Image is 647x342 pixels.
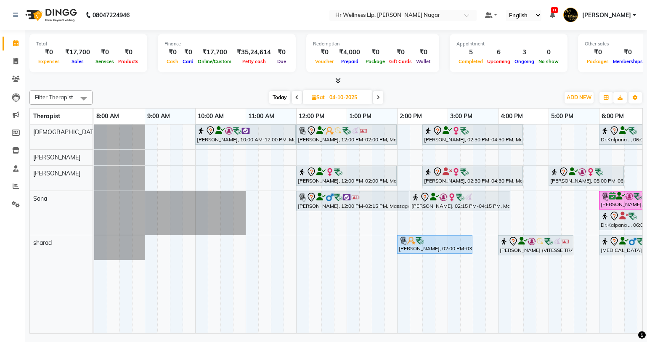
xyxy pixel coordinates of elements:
b: 08047224946 [93,3,130,27]
div: 3 [512,48,536,57]
span: Memberships [611,58,645,64]
div: ₹0 [414,48,432,57]
div: ₹17,700 [62,48,93,57]
span: [DEMOGRAPHIC_DATA] [33,128,99,136]
div: [PERSON_NAME], 02:30 PM-04:30 PM, Massage 90 Min [423,126,522,143]
div: ₹0 [36,48,62,57]
span: Sat [310,94,327,101]
span: Online/Custom [196,58,233,64]
div: ₹0 [93,48,116,57]
div: Total [36,40,141,48]
div: Finance [164,40,289,48]
span: sharad [33,239,52,247]
div: ₹0 [274,48,289,57]
div: 5 [456,48,485,57]
span: Completed [456,58,485,64]
span: Card [180,58,196,64]
span: Voucher [313,58,336,64]
div: Appointment [456,40,561,48]
span: Prepaid [339,58,361,64]
span: Sana [33,195,47,202]
span: Products [116,58,141,64]
span: Filter Therapist [35,94,73,101]
a: 2:00 PM [398,110,424,122]
span: Cash [164,58,180,64]
div: 6 [485,48,512,57]
a: 6:00 PM [599,110,626,122]
span: Petty cash [240,58,268,64]
div: ₹0 [585,48,611,57]
span: Wallet [414,58,432,64]
div: [PERSON_NAME], 12:00 PM-02:15 PM, Massage 60 Min [297,192,408,210]
input: 2025-10-04 [327,91,369,104]
span: Expenses [36,58,62,64]
div: ₹0 [116,48,141,57]
span: Due [275,58,288,64]
span: ADD NEW [567,94,591,101]
div: [PERSON_NAME], 12:00 PM-02:00 PM, Massage 90 Min [297,126,396,143]
div: ₹4,000 [336,48,363,57]
img: Hambirrao Mulik [563,8,578,22]
div: ₹0 [387,48,414,57]
div: [PERSON_NAME] (VITESSE TRAVELS) GSTIN - 27ABBPB3085C1Z8, 04:00 PM-05:30 PM, Massage 60 Min [499,236,573,254]
div: Redemption [313,40,432,48]
span: Packages [585,58,611,64]
span: Today [269,91,290,104]
span: Services [93,58,116,64]
span: Upcoming [485,58,512,64]
div: ₹0 [180,48,196,57]
div: [PERSON_NAME], 05:00 PM-06:30 PM, Massage 60 Min [549,167,623,185]
span: Sales [69,58,86,64]
span: Therapist [33,112,60,120]
a: 3:00 PM [448,110,475,122]
div: ₹0 [164,48,180,57]
a: 10:00 AM [196,110,226,122]
span: [PERSON_NAME] [33,154,80,161]
div: ₹0 [313,48,336,57]
button: ADD NEW [565,92,594,103]
a: 12:00 PM [297,110,326,122]
span: Ongoing [512,58,536,64]
div: [PERSON_NAME], 12:00 PM-02:00 PM, Massage 90 Min [297,167,396,185]
span: [PERSON_NAME] [33,170,80,177]
div: ₹0 [363,48,387,57]
div: [PERSON_NAME], 02:15 PM-04:15 PM, Massage 90 Min [411,192,509,210]
span: [PERSON_NAME] [582,11,631,20]
span: No show [536,58,561,64]
span: Package [363,58,387,64]
div: ₹17,700 [196,48,233,57]
span: Gift Cards [387,58,414,64]
a: 8:00 AM [94,110,121,122]
div: [PERSON_NAME], 02:30 PM-04:30 PM, Massage 90 Min [423,167,522,185]
div: [PERSON_NAME], 10:00 AM-12:00 PM, Massage 90 Min [196,126,295,143]
div: ₹35,24,614 [233,48,274,57]
a: 11:00 AM [246,110,276,122]
div: ₹0 [611,48,645,57]
a: 1:00 PM [347,110,374,122]
img: logo [21,3,79,27]
a: 4:00 PM [499,110,525,122]
a: 5:00 PM [549,110,575,122]
a: 11 [550,11,555,19]
span: 11 [551,7,558,13]
a: 9:00 AM [145,110,172,122]
div: 0 [536,48,561,57]
div: [PERSON_NAME], 02:00 PM-03:30 PM, Swedish Massage 60 Min [398,236,472,252]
